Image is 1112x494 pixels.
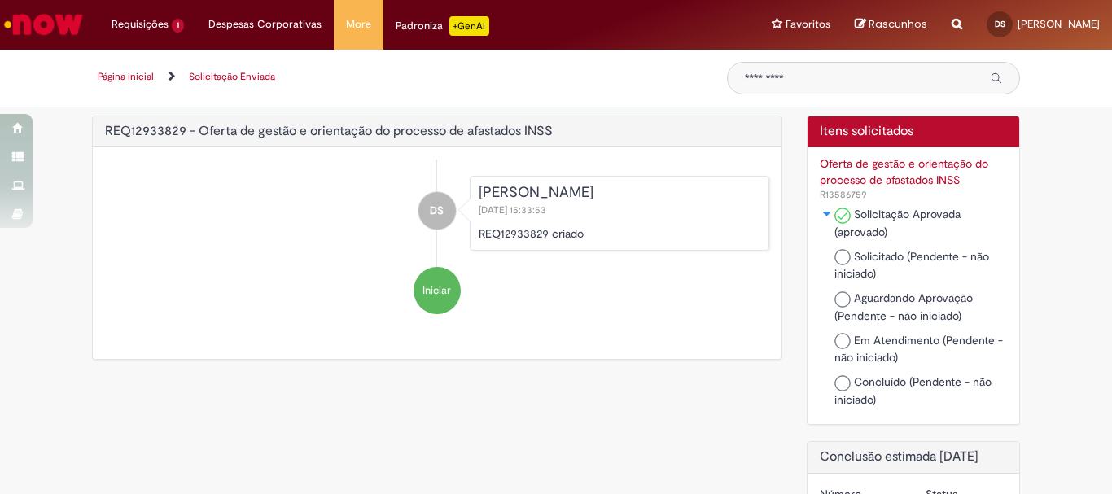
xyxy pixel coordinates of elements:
span: Despesas Corporativas [208,16,322,33]
span: [PERSON_NAME] [1018,17,1100,31]
span: Solicitação Aprovada (aprovado) [834,207,961,239]
a: Página inicial [98,70,154,83]
div: [PERSON_NAME] [479,185,760,201]
ul: Histórico de tíquete [105,160,769,330]
span: Solicitado (Pendente - não iniciado) [834,249,989,282]
img: Solicitação Aprovada (aprovado) [834,208,851,224]
a: Oferta de gestão e orientação do processo de afastados INSS R13586759 [820,155,1008,202]
div: Padroniza [396,16,489,36]
div: Débora Faria Diniz Silva [418,192,456,230]
span: Rascunhos [869,16,927,32]
p: +GenAi [449,16,489,36]
span: R13586759 [820,188,867,201]
span: DS [995,19,1005,29]
img: ServiceNow [2,8,85,41]
span: Concluído (Pendente - não iniciado) [834,374,992,407]
h2: Conclusão estimada [DATE] [820,450,1008,465]
span: Requisições [112,16,169,33]
p: REQ12933829 criado [479,225,760,242]
img: Concluído (Pendente - não iniciado) [834,375,851,391]
span: More [346,16,371,33]
span: Iniciar [422,283,451,299]
h2: Itens solicitados [820,125,1008,139]
img: Solicitado (Pendente - não iniciado) [834,249,851,265]
div: Oferta de gestão e orientação do processo de afastados INSS [820,155,1008,188]
li: Débora Faria Diniz Silva [105,176,769,251]
img: Em Atendimento (Pendente - não iniciado) [834,333,851,349]
img: Aguardando Aprovação (Pendente - não iniciado) [834,291,851,308]
span: DS [430,191,444,230]
span: Aguardando Aprovação (Pendente - não iniciado) [834,291,973,323]
img: Expandir o estado da solicitação [821,209,834,219]
span: Número [820,188,867,201]
span: 1 [172,19,184,33]
span: Favoritos [786,16,830,33]
button: Solicitação aprovada Alternar a exibição do estado da fase para Gestão de Afastados INSS [820,206,834,222]
a: Solicitação Enviada [189,70,275,83]
h2: REQ12933829 - Oferta de gestão e orientação do processo de afastados INSS Histórico de tíquete [105,125,553,139]
ul: Trilhas de página [92,62,703,92]
span: Em Atendimento (Pendente - não iniciado) [834,333,1003,365]
span: [DATE] 15:33:53 [479,203,549,216]
a: Rascunhos [855,17,927,33]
